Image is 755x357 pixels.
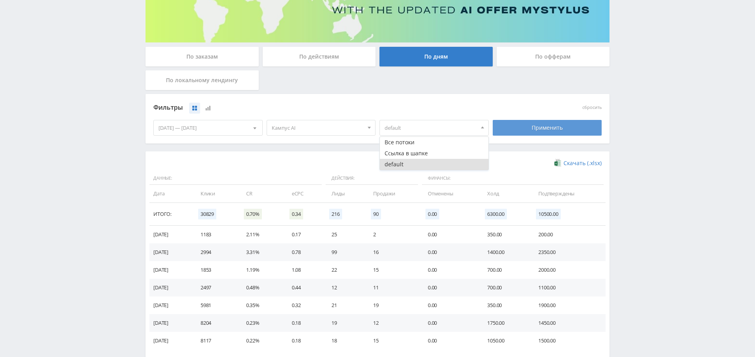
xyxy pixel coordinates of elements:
[238,185,284,202] td: CR
[145,47,259,66] div: По заказам
[284,314,324,332] td: 0.18
[380,137,488,148] button: Все потоки
[420,332,479,350] td: 0.00
[485,209,507,219] span: 6300.00
[324,243,365,261] td: 99
[272,120,364,135] span: Кампус AI
[238,296,284,314] td: 0.35%
[479,226,530,243] td: 350.00
[324,332,365,350] td: 18
[149,332,193,350] td: [DATE]
[149,185,193,202] td: Дата
[198,209,216,219] span: 30829
[479,261,530,279] td: 700.00
[420,226,479,243] td: 0.00
[479,279,530,296] td: 700.00
[284,296,324,314] td: 0.32
[420,243,479,261] td: 0.00
[238,261,284,279] td: 1.19%
[153,102,489,114] div: Фильтры
[329,209,342,219] span: 216
[193,226,238,243] td: 1183
[284,185,324,202] td: eCPC
[479,332,530,350] td: 1050.00
[479,314,530,332] td: 1750.00
[563,160,602,166] span: Скачать (.xlsx)
[238,314,284,332] td: 0.23%
[479,296,530,314] td: 350.00
[238,243,284,261] td: 3.31%
[420,279,479,296] td: 0.00
[145,70,259,90] div: По локальному лендингу
[284,332,324,350] td: 0.18
[149,172,322,185] span: Данные:
[365,314,420,332] td: 12
[479,243,530,261] td: 1400.00
[244,209,262,219] span: 0.70%
[324,185,365,202] td: Лиды
[530,261,606,279] td: 2000.00
[238,226,284,243] td: 2.11%
[193,332,238,350] td: 8117
[365,332,420,350] td: 15
[493,120,602,136] div: Применить
[420,185,479,202] td: Отменены
[365,261,420,279] td: 15
[238,279,284,296] td: 0.48%
[536,209,561,219] span: 10500.00
[263,47,376,66] div: По действиям
[365,296,420,314] td: 19
[530,185,606,202] td: Подтверждены
[530,314,606,332] td: 1450.00
[149,226,193,243] td: [DATE]
[479,185,530,202] td: Холд
[371,209,381,219] span: 90
[284,226,324,243] td: 0.17
[193,296,238,314] td: 5981
[530,226,606,243] td: 200.00
[324,314,365,332] td: 19
[422,172,604,185] span: Финансы:
[154,120,262,135] div: [DATE] — [DATE]
[289,209,303,219] span: 0.34
[554,159,602,167] a: Скачать (.xlsx)
[193,279,238,296] td: 2497
[324,261,365,279] td: 22
[324,226,365,243] td: 25
[420,314,479,332] td: 0.00
[284,243,324,261] td: 0.78
[284,261,324,279] td: 1.08
[530,279,606,296] td: 1100.00
[379,47,493,66] div: По дням
[324,279,365,296] td: 12
[149,243,193,261] td: [DATE]
[530,243,606,261] td: 2350.00
[425,209,439,219] span: 0.00
[582,105,602,110] button: сбросить
[380,148,488,159] button: Ссылка в шапке
[385,120,477,135] span: default
[365,226,420,243] td: 2
[193,314,238,332] td: 8204
[193,261,238,279] td: 1853
[149,314,193,332] td: [DATE]
[554,159,561,167] img: xlsx
[149,261,193,279] td: [DATE]
[149,279,193,296] td: [DATE]
[365,243,420,261] td: 16
[238,332,284,350] td: 0.22%
[530,332,606,350] td: 1500.00
[497,47,610,66] div: По офферам
[420,261,479,279] td: 0.00
[326,172,418,185] span: Действия:
[365,279,420,296] td: 11
[193,243,238,261] td: 2994
[365,185,420,202] td: Продажи
[149,296,193,314] td: [DATE]
[324,296,365,314] td: 21
[149,203,193,226] td: Итого:
[420,296,479,314] td: 0.00
[193,185,238,202] td: Клики
[530,296,606,314] td: 1900.00
[380,159,488,170] button: default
